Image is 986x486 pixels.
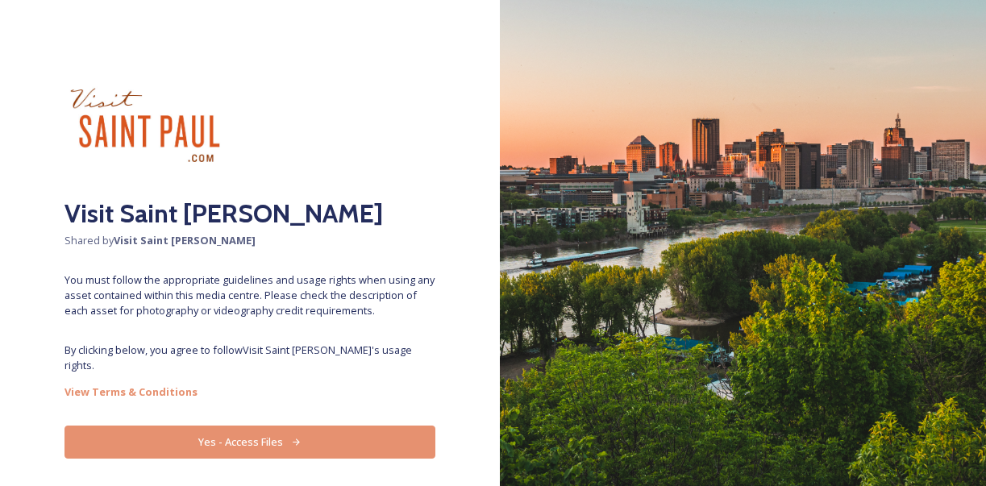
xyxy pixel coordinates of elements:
[64,272,435,319] span: You must follow the appropriate guidelines and usage rights when using any asset contained within...
[114,233,256,247] strong: Visit Saint [PERSON_NAME]
[64,194,435,233] h2: Visit Saint [PERSON_NAME]
[64,426,435,459] button: Yes - Access Files
[64,233,435,248] span: Shared by
[64,343,435,373] span: By clicking below, you agree to follow Visit Saint [PERSON_NAME] 's usage rights.
[64,382,435,401] a: View Terms & Conditions
[64,64,226,186] img: visit_sp.jpg
[64,384,198,399] strong: View Terms & Conditions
